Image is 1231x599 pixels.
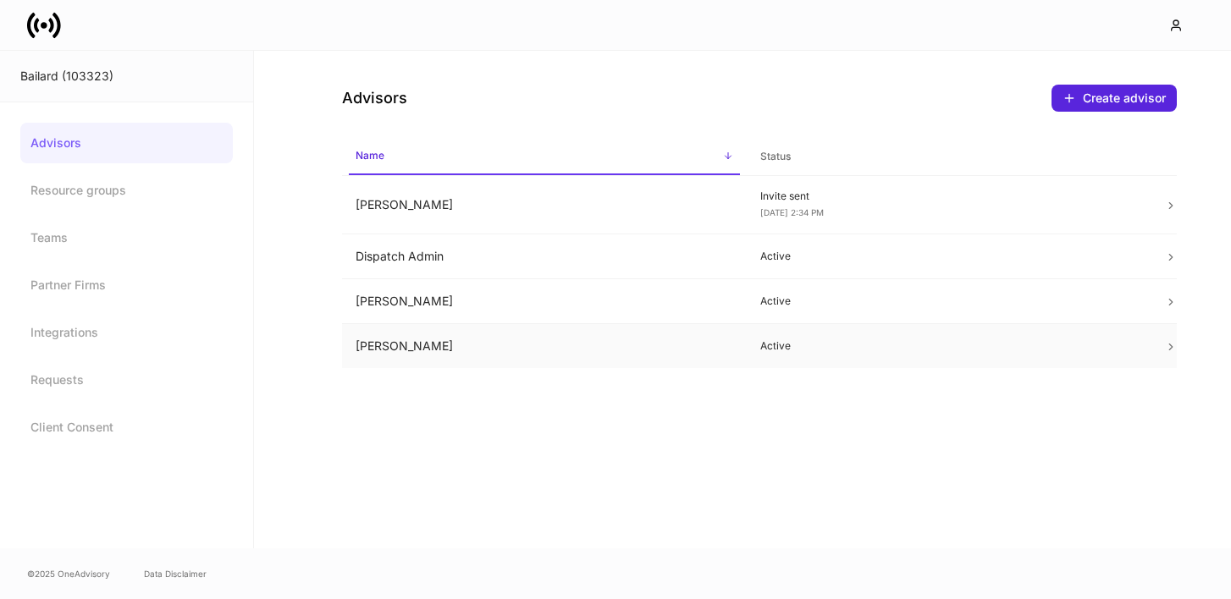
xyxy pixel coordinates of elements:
[20,68,233,85] div: Bailard (103323)
[20,407,233,448] a: Client Consent
[342,234,747,279] td: Dispatch Admin
[1052,85,1177,112] button: Create advisor
[760,190,1138,203] p: Invite sent
[356,147,384,163] h6: Name
[20,312,233,353] a: Integrations
[20,265,233,305] a: Partner Firms
[342,88,407,108] h4: Advisors
[760,148,791,164] h6: Status
[20,217,233,258] a: Teams
[342,279,747,324] td: [PERSON_NAME]
[342,324,747,369] td: [PERSON_NAME]
[27,567,110,580] span: © 2025 OneAdvisory
[20,360,233,400] a: Requests
[20,123,233,163] a: Advisors
[754,140,1145,174] span: Status
[144,567,207,580] a: Data Disclaimer
[760,294,1138,308] p: Active
[760,339,1138,353] p: Active
[349,139,740,175] span: Name
[760,250,1138,263] p: Active
[1083,90,1166,107] div: Create advisor
[20,170,233,211] a: Resource groups
[342,176,747,234] td: [PERSON_NAME]
[760,207,824,217] span: [DATE] 2:34 PM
